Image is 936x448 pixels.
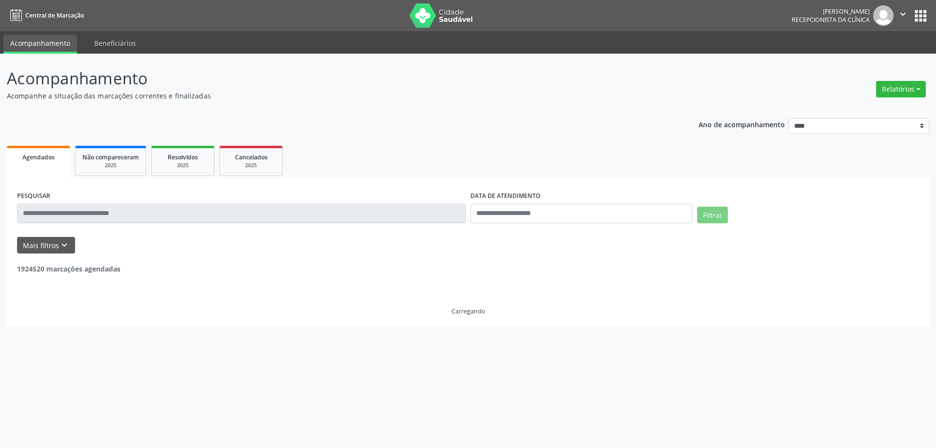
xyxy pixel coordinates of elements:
div: 2025 [82,162,139,169]
label: DATA DE ATENDIMENTO [470,189,541,204]
span: Não compareceram [82,153,139,161]
button: Filtrar [697,207,728,223]
div: 2025 [158,162,207,169]
div: 2025 [227,162,275,169]
i:  [897,9,908,19]
strong: 1924520 marcações agendadas [17,264,120,273]
span: Resolvidos [168,153,198,161]
img: img [873,5,894,26]
p: Acompanhamento [7,66,652,91]
span: Central de Marcação [25,11,84,19]
button: apps [912,7,929,24]
p: Acompanhe a situação das marcações correntes e finalizadas [7,91,652,101]
button: Mais filtroskeyboard_arrow_down [17,237,75,254]
span: Recepcionista da clínica [792,16,870,24]
div: Carregando [451,307,485,315]
button:  [894,5,912,26]
div: [PERSON_NAME] [792,7,870,16]
span: Agendados [22,153,55,161]
i: keyboard_arrow_down [59,240,70,251]
a: Central de Marcação [7,7,84,23]
label: PESQUISAR [17,189,50,204]
a: Beneficiários [87,35,143,52]
span: Cancelados [235,153,268,161]
p: Ano de acompanhamento [699,118,785,130]
button: Relatórios [876,81,926,97]
a: Acompanhamento [3,35,77,54]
